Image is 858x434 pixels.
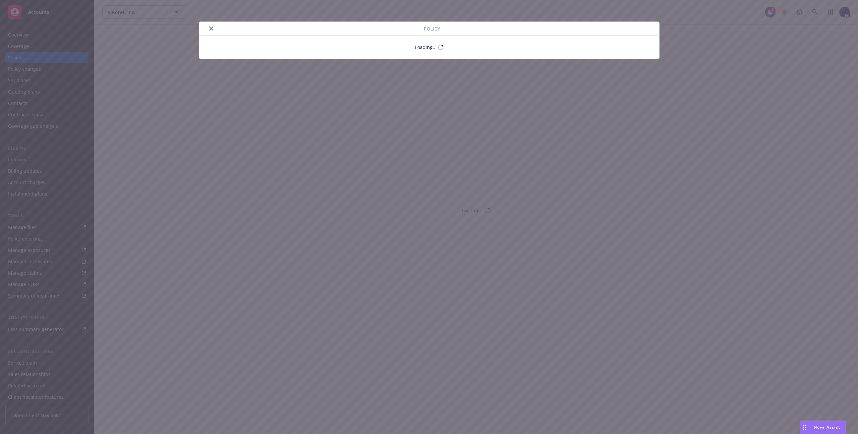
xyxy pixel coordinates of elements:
div: Loading... [415,44,437,51]
button: close [207,24,215,33]
span: Nova Assist [814,424,840,430]
span: Policy [424,25,440,32]
button: Nova Assist [800,421,846,434]
div: Drag to move [800,421,808,434]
